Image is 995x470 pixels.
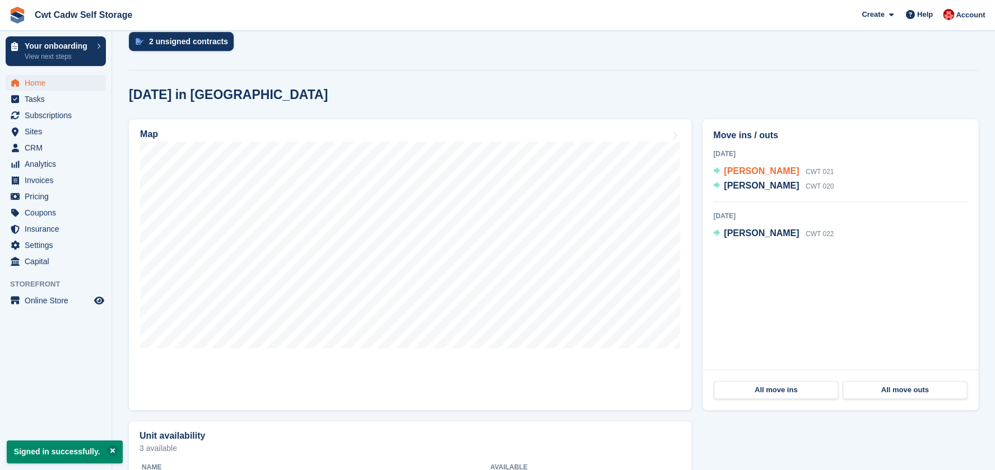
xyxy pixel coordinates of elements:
[129,32,239,57] a: 2 unsigned contracts
[806,182,834,190] span: CWT 020
[30,6,137,24] a: Cwt Cadw Self Storage
[862,9,884,20] span: Create
[25,91,92,107] span: Tasks
[6,253,106,269] a: menu
[149,37,228,46] div: 2 unsigned contracts
[7,440,123,463] p: Signed in successfully.
[713,164,834,179] a: [PERSON_NAME] CWT 021
[6,189,106,204] a: menu
[25,124,92,139] span: Sites
[10,279,111,290] span: Storefront
[92,294,106,307] a: Preview store
[25,75,92,91] span: Home
[6,91,106,107] a: menu
[129,87,328,102] h2: [DATE] in [GEOGRAPHIC_DATA]
[724,181,799,190] span: [PERSON_NAME]
[140,129,158,139] h2: Map
[943,9,954,20] img: Rhian Davies
[713,227,834,241] a: [PERSON_NAME] CWT 022
[25,221,92,237] span: Insurance
[129,119,691,410] a: Map
[713,149,968,159] div: [DATE]
[6,36,106,66] a: Your onboarding View next steps
[25,189,92,204] span: Pricing
[25,51,91,62] p: View next steps
[25,293,92,308] span: Online Store
[713,129,968,142] h2: Move ins / outs
[714,381,838,399] a: All move ins
[9,7,26,23] img: stora-icon-8386f47178a22dfd0bd8f6a31ec36ba5ce8667c1dd55bd0f319d3a0aa187defe.svg
[956,10,985,21] span: Account
[6,156,106,172] a: menu
[25,156,92,172] span: Analytics
[136,38,143,45] img: contract_signature_icon-13c848040528278c33f63329250d36e43548de30e8caae1d1a13099fd9432cc5.svg
[713,211,968,221] div: [DATE]
[25,42,91,50] p: Your onboarding
[25,172,92,188] span: Invoices
[6,140,106,156] a: menu
[724,228,799,238] span: [PERSON_NAME]
[25,237,92,253] span: Settings
[6,75,106,91] a: menu
[713,179,834,194] a: [PERSON_NAME] CWT 020
[25,205,92,220] span: Coupons
[6,205,106,220] a: menu
[6,172,106,188] a: menu
[25,107,92,123] span: Subscriptions
[25,253,92,269] span: Capital
[6,237,106,253] a: menu
[843,381,967,399] a: All move outs
[6,124,106,139] a: menu
[917,9,933,20] span: Help
[140,431,205,441] h2: Unit availability
[6,107,106,123] a: menu
[724,166,799,176] span: [PERSON_NAME]
[806,168,834,176] span: CWT 021
[25,140,92,156] span: CRM
[140,444,681,452] p: 3 available
[806,230,834,238] span: CWT 022
[6,221,106,237] a: menu
[6,293,106,308] a: menu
